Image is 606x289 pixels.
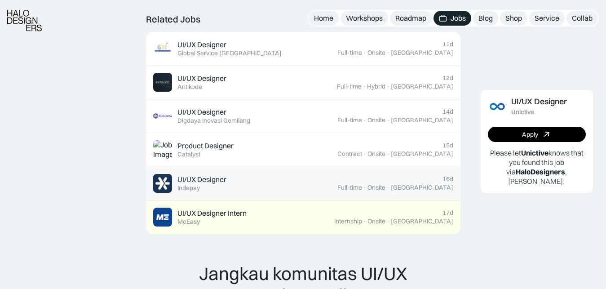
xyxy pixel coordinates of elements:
[177,151,200,158] div: Catalyst
[488,148,586,186] p: Please let knows that you found this job via , [PERSON_NAME]!
[386,184,390,191] div: ·
[367,49,385,57] div: Onsite
[309,11,339,26] a: Home
[146,167,460,200] a: Job ImageUI/UX DesignerIndepay16dFull-time·Onsite·[GEOGRAPHIC_DATA]
[442,142,453,149] div: 15d
[391,150,453,158] div: [GEOGRAPHIC_DATA]
[363,150,367,158] div: ·
[566,11,598,26] a: Collab
[177,175,226,184] div: UI/UX Designer
[391,83,453,90] div: [GEOGRAPHIC_DATA]
[529,11,565,26] a: Service
[341,11,388,26] a: Workshops
[346,13,383,23] div: Workshops
[391,116,453,124] div: [GEOGRAPHIC_DATA]
[146,99,460,133] a: Job ImageUI/UX DesignerDigdaya Inovasi Gemilang14dFull-time·Onsite·[GEOGRAPHIC_DATA]
[367,116,385,124] div: Onsite
[177,117,250,124] div: Digdaya Inovasi Gemilang
[473,11,498,26] a: Blog
[363,184,367,191] div: ·
[337,49,362,57] div: Full-time
[391,184,453,191] div: [GEOGRAPHIC_DATA]
[367,83,385,90] div: Hybrid
[153,107,172,125] img: Job Image
[521,148,548,157] b: Unictive
[177,49,282,57] div: Global Service [GEOGRAPHIC_DATA]
[363,83,366,90] div: ·
[153,140,172,159] img: Job Image
[442,209,453,217] div: 17d
[146,133,460,167] a: Job ImageProduct DesignerCatalyst15dContract·Onsite·[GEOGRAPHIC_DATA]
[146,32,460,66] a: Job ImageUI/UX DesignerGlobal Service [GEOGRAPHIC_DATA]11dFull-time·Onsite·[GEOGRAPHIC_DATA]
[505,13,522,23] div: Shop
[177,184,200,192] div: Indepay
[337,184,362,191] div: Full-time
[391,218,453,225] div: [GEOGRAPHIC_DATA]
[367,150,385,158] div: Onsite
[478,13,493,23] div: Blog
[177,40,226,49] div: UI/UX Designer
[153,208,172,227] img: Job Image
[500,11,527,26] a: Shop
[572,13,593,23] div: Collab
[153,174,172,193] img: Job Image
[363,218,367,225] div: ·
[177,74,226,83] div: UI/UX Designer
[386,83,390,90] div: ·
[177,141,234,151] div: Product Designer
[442,40,453,48] div: 11d
[522,131,538,138] div: Apply
[146,66,460,99] a: Job ImageUI/UX DesignerAntikode12dFull-time·Hybrid·[GEOGRAPHIC_DATA]
[367,218,385,225] div: Onsite
[337,116,362,124] div: Full-time
[511,97,567,107] div: UI/UX Designer
[146,14,200,25] div: Related Jobs
[511,108,534,116] div: Unictive
[177,218,200,226] div: McEasy
[363,49,367,57] div: ·
[334,218,362,225] div: Internship
[153,73,172,92] img: Job Image
[535,13,559,23] div: Service
[386,49,390,57] div: ·
[451,13,466,23] div: Jobs
[442,74,453,82] div: 12d
[337,83,362,90] div: Full-time
[367,184,385,191] div: Onsite
[146,200,460,234] a: Job ImageUI/UX Designer InternMcEasy17dInternship·Onsite·[GEOGRAPHIC_DATA]
[391,49,453,57] div: [GEOGRAPHIC_DATA]
[363,116,367,124] div: ·
[516,167,565,176] b: HaloDesigners
[153,39,172,58] img: Job Image
[488,97,507,116] img: Job Image
[177,83,202,91] div: Antikode
[488,127,586,142] a: Apply
[386,218,390,225] div: ·
[390,11,432,26] a: Roadmap
[433,11,471,26] a: Jobs
[395,13,426,23] div: Roadmap
[386,150,390,158] div: ·
[337,150,362,158] div: Contract
[177,107,226,117] div: UI/UX Designer
[314,13,333,23] div: Home
[442,108,453,116] div: 14d
[177,209,247,218] div: UI/UX Designer Intern
[386,116,390,124] div: ·
[442,175,453,183] div: 16d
